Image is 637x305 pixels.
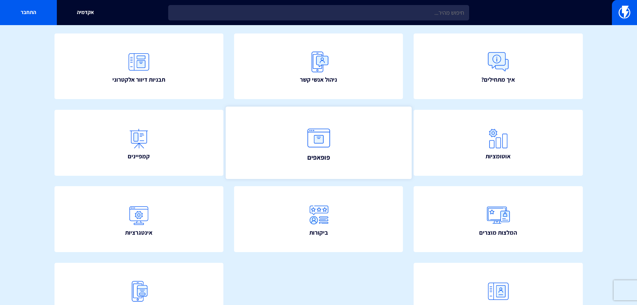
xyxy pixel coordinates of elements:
a: אוטומציות [414,110,583,176]
a: קמפיינים [55,110,224,176]
a: המלצות מוצרים [414,186,583,252]
span: ביקורות [309,228,328,237]
a: איך מתחילים? [414,33,583,99]
input: חיפוש מהיר... [168,5,469,20]
span: תבניות דיוור אלקטרוני [112,75,165,84]
span: פופאפים [307,153,330,162]
a: אינטגרציות [55,186,224,252]
a: ניהול אנשי קשר [234,33,403,99]
span: איך מתחילים? [481,75,515,84]
span: קמפיינים [128,152,150,161]
span: המלצות מוצרים [479,228,517,237]
a: תבניות דיוור אלקטרוני [55,33,224,99]
span: אוטומציות [486,152,511,161]
span: אינטגרציות [125,228,152,237]
a: פופאפים [225,106,411,179]
span: ניהול אנשי קשר [300,75,337,84]
a: ביקורות [234,186,403,252]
